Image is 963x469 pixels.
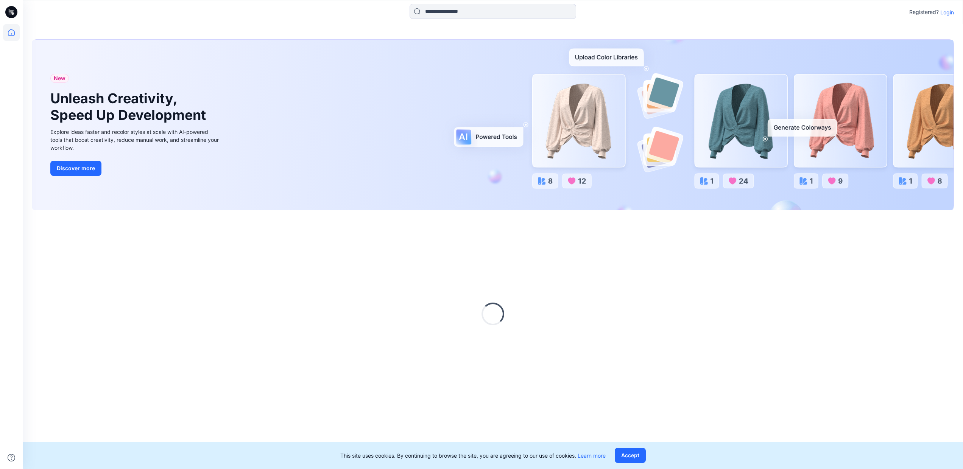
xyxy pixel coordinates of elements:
[615,448,646,463] button: Accept
[54,74,65,83] span: New
[50,90,209,123] h1: Unleash Creativity, Speed Up Development
[578,452,606,459] a: Learn more
[50,161,101,176] button: Discover more
[340,452,606,460] p: This site uses cookies. By continuing to browse the site, you are agreeing to our use of cookies.
[50,128,221,152] div: Explore ideas faster and recolor styles at scale with AI-powered tools that boost creativity, red...
[50,161,221,176] a: Discover more
[940,8,954,16] p: Login
[909,8,939,17] p: Registered?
